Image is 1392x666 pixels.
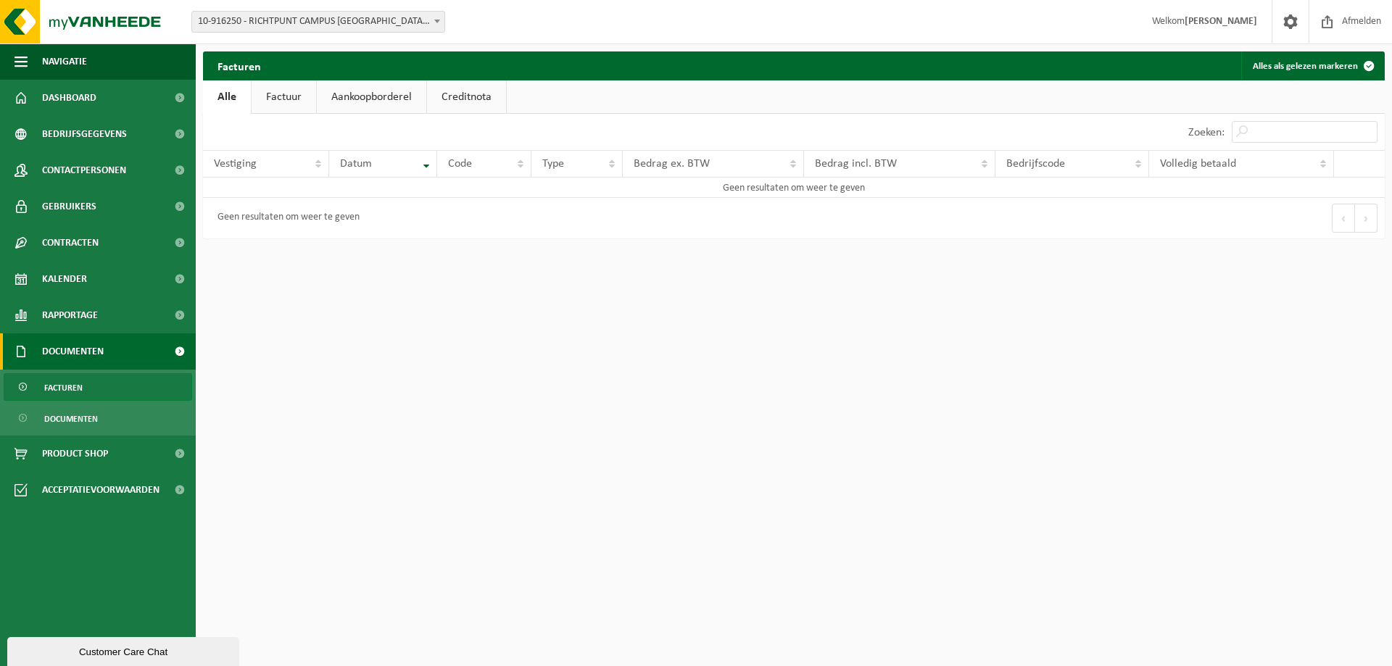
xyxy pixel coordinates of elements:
[4,373,192,401] a: Facturen
[42,297,98,333] span: Rapportage
[42,152,126,188] span: Contactpersonen
[42,436,108,472] span: Product Shop
[1188,127,1225,138] label: Zoeken:
[1160,158,1236,170] span: Volledig betaald
[42,225,99,261] span: Contracten
[203,80,251,114] a: Alle
[42,116,127,152] span: Bedrijfsgegevens
[815,158,897,170] span: Bedrag incl. BTW
[42,80,96,116] span: Dashboard
[448,158,472,170] span: Code
[210,205,360,231] div: Geen resultaten om weer te geven
[44,405,98,433] span: Documenten
[44,374,83,401] span: Facturen
[4,404,192,432] a: Documenten
[203,51,275,80] h2: Facturen
[427,80,506,114] a: Creditnota
[252,80,316,114] a: Factuur
[191,11,445,33] span: 10-916250 - RICHTPUNT CAMPUS GENT OPHAALPUNT 1 - ABDIS 1 - GENT
[42,472,159,508] span: Acceptatievoorwaarden
[317,80,426,114] a: Aankoopborderel
[7,634,242,666] iframe: chat widget
[214,158,257,170] span: Vestiging
[1355,204,1377,233] button: Next
[340,158,372,170] span: Datum
[1332,204,1355,233] button: Previous
[42,333,104,370] span: Documenten
[203,178,1385,198] td: Geen resultaten om weer te geven
[1006,158,1065,170] span: Bedrijfscode
[42,261,87,297] span: Kalender
[542,158,564,170] span: Type
[192,12,444,32] span: 10-916250 - RICHTPUNT CAMPUS GENT OPHAALPUNT 1 - ABDIS 1 - GENT
[1241,51,1383,80] button: Alles als gelezen markeren
[42,43,87,80] span: Navigatie
[634,158,710,170] span: Bedrag ex. BTW
[42,188,96,225] span: Gebruikers
[1185,16,1257,27] strong: [PERSON_NAME]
